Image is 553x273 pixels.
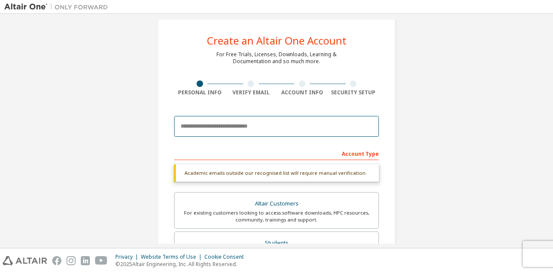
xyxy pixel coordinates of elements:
[276,89,328,96] div: Account Info
[174,164,379,182] div: Academic emails outside our recognised list will require manual verification.
[204,254,249,260] div: Cookie Consent
[67,256,76,265] img: instagram.svg
[174,89,226,96] div: Personal Info
[141,254,204,260] div: Website Terms of Use
[216,51,337,65] div: For Free Trials, Licenses, Downloads, Learning & Documentation and so much more.
[81,256,90,265] img: linkedin.svg
[180,237,373,249] div: Students
[174,146,379,160] div: Account Type
[207,35,346,46] div: Create an Altair One Account
[180,209,373,223] div: For existing customers looking to access software downloads, HPC resources, community, trainings ...
[115,254,141,260] div: Privacy
[226,89,277,96] div: Verify Email
[95,256,108,265] img: youtube.svg
[4,3,112,11] img: Altair One
[3,256,47,265] img: altair_logo.svg
[328,89,379,96] div: Security Setup
[180,198,373,210] div: Altair Customers
[115,260,249,268] p: © 2025 Altair Engineering, Inc. All Rights Reserved.
[52,256,61,265] img: facebook.svg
